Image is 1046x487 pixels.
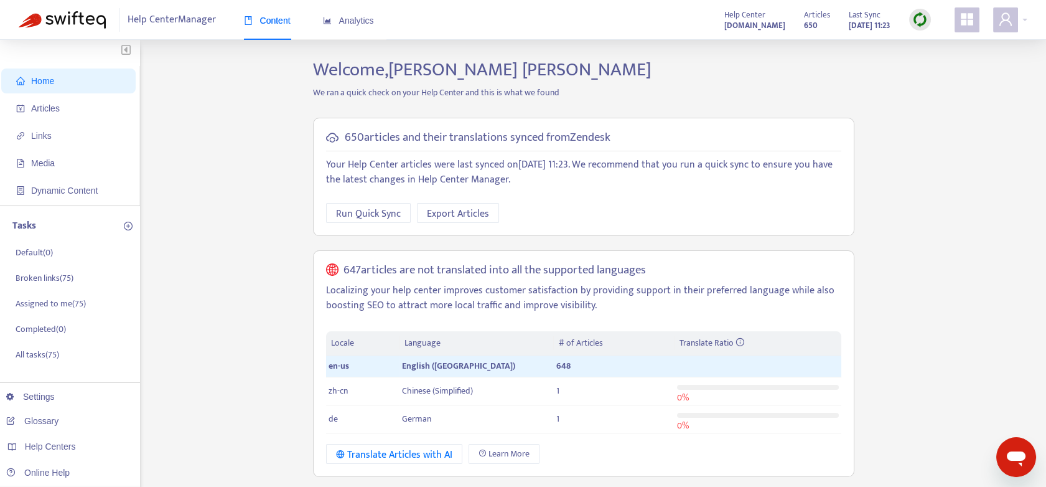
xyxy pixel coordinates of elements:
[804,19,818,32] strong: 650
[402,384,473,398] span: Chinese (Simplified)
[336,447,452,463] div: Translate Articles with AI
[128,8,216,32] span: Help Center Manager
[326,331,399,356] th: Locale
[724,8,765,22] span: Help Center
[323,16,374,26] span: Analytics
[996,437,1036,477] iframe: Button to launch messaging window
[16,246,53,259] p: Default ( 0 )
[329,412,338,426] span: de
[556,384,559,398] span: 1
[402,359,515,373] span: English ([GEOGRAPHIC_DATA])
[329,384,348,398] span: zh-cn
[326,263,339,278] span: global
[323,16,332,25] span: area-chart
[912,12,928,27] img: sync.dc5367851b00ba804db3.png
[343,263,646,278] h5: 647 articles are not translated into all the supported languages
[16,186,25,195] span: container
[16,323,66,336] p: Completed ( 0 )
[326,283,841,313] p: Localizing your help center improves customer satisfaction by providing support in their preferre...
[677,390,689,405] span: 0 %
[16,272,73,285] p: Broken links ( 75 )
[304,86,864,99] p: We ran a quick check on your Help Center and this is what we found
[960,12,974,27] span: appstore
[31,131,52,141] span: Links
[326,203,411,223] button: Run Quick Sync
[326,444,462,464] button: Translate Articles with AI
[677,418,689,433] span: 0 %
[998,12,1013,27] span: user
[16,297,86,310] p: Assigned to me ( 75 )
[16,104,25,113] span: account-book
[6,468,70,478] a: Online Help
[6,392,55,402] a: Settings
[399,331,554,356] th: Language
[31,158,55,168] span: Media
[31,103,60,113] span: Articles
[329,359,349,373] span: en-us
[427,206,489,222] span: Export Articles
[469,444,539,464] a: Learn More
[402,412,431,426] span: German
[326,131,339,144] span: cloud-sync
[417,203,499,223] button: Export Articles
[25,442,76,452] span: Help Centers
[556,412,559,426] span: 1
[554,331,674,356] th: # of Articles
[804,8,830,22] span: Articles
[244,16,291,26] span: Content
[556,359,571,373] span: 648
[124,222,133,230] span: plus-circle
[16,159,25,168] span: file-image
[849,8,880,22] span: Last Sync
[679,336,836,350] div: Translate Ratio
[244,16,253,25] span: book
[16,348,59,361] p: All tasks ( 75 )
[326,158,841,187] p: Your Help Center articles were last synced on [DATE] 11:23 . We recommend that you run a quick sy...
[31,76,54,86] span: Home
[849,19,890,32] strong: [DATE] 11:23
[336,206,401,222] span: Run Quick Sync
[31,186,98,196] span: Dynamic Content
[19,11,106,29] img: Swifteq
[724,18,785,32] a: [DOMAIN_NAME]
[12,219,36,234] p: Tasks
[16,77,25,85] span: home
[345,131,610,145] h5: 650 articles and their translations synced from Zendesk
[6,416,58,426] a: Glossary
[313,54,651,85] span: Welcome, [PERSON_NAME] [PERSON_NAME]
[724,19,785,32] strong: [DOMAIN_NAME]
[488,447,530,461] span: Learn More
[16,131,25,140] span: link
